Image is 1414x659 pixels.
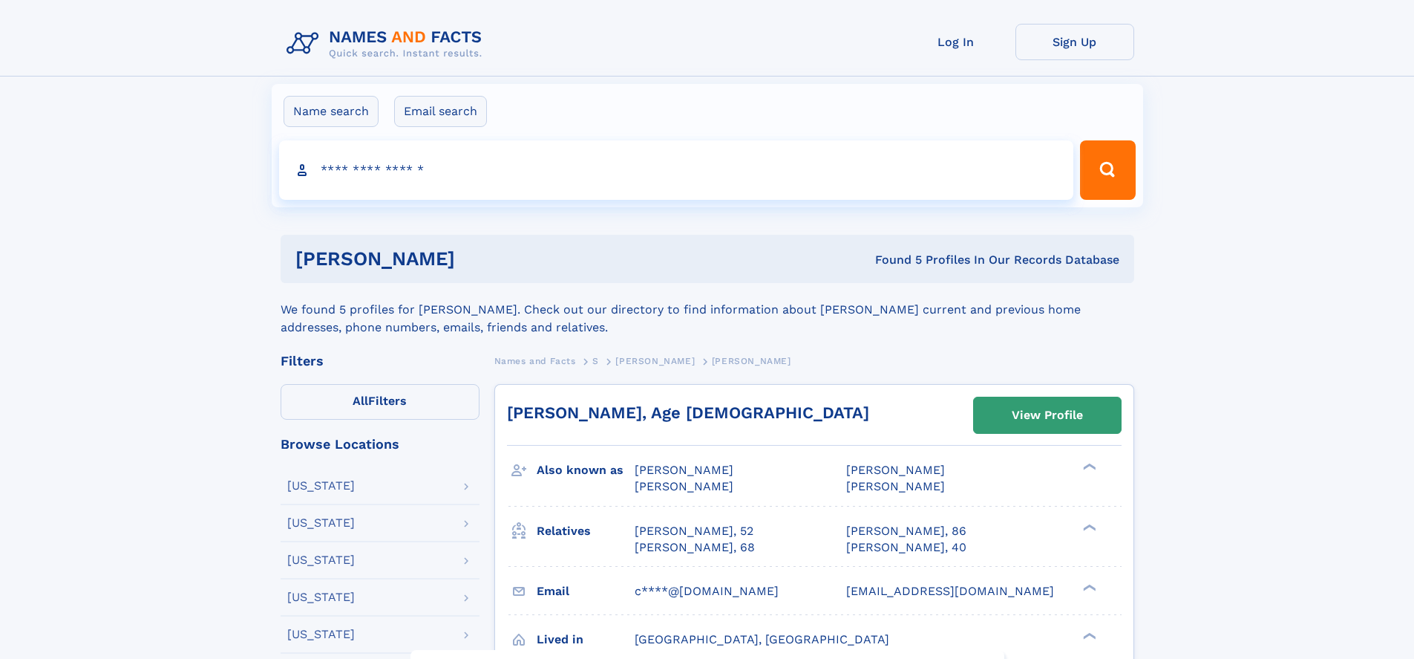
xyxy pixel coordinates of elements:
a: View Profile [974,397,1121,433]
div: Filters [281,354,479,368]
span: [PERSON_NAME] [846,463,945,477]
div: ❯ [1079,631,1097,640]
input: search input [279,140,1074,200]
a: Sign Up [1015,24,1134,60]
span: [PERSON_NAME] [635,463,733,477]
a: S [592,351,599,370]
a: Log In [897,24,1015,60]
span: [PERSON_NAME] [712,356,791,366]
div: [US_STATE] [287,517,355,529]
div: ❯ [1079,522,1097,532]
h1: [PERSON_NAME] [295,250,665,268]
span: [PERSON_NAME] [635,479,733,493]
a: [PERSON_NAME], 52 [635,523,753,539]
div: [US_STATE] [287,554,355,566]
span: [PERSON_NAME] [846,479,945,493]
a: [PERSON_NAME], 68 [635,539,755,556]
span: [EMAIL_ADDRESS][DOMAIN_NAME] [846,584,1054,598]
a: [PERSON_NAME], Age [DEMOGRAPHIC_DATA] [507,403,869,422]
button: Search Button [1080,140,1135,200]
a: [PERSON_NAME], 86 [846,523,966,539]
h3: Lived in [537,627,635,652]
a: [PERSON_NAME], 40 [846,539,966,556]
img: Logo Names and Facts [281,24,494,64]
div: ❯ [1079,582,1097,592]
span: All [353,394,368,408]
div: Found 5 Profiles In Our Records Database [665,252,1119,268]
div: We found 5 profiles for [PERSON_NAME]. Check out our directory to find information about [PERSON_... [281,283,1134,337]
span: [GEOGRAPHIC_DATA], [GEOGRAPHIC_DATA] [635,632,889,646]
label: Email search [394,96,487,127]
div: [US_STATE] [287,480,355,492]
a: [PERSON_NAME] [615,351,695,370]
a: Names and Facts [494,351,576,370]
h3: Email [537,579,635,604]
div: View Profile [1012,398,1083,432]
div: ❯ [1079,462,1097,472]
span: [PERSON_NAME] [615,356,695,366]
h3: Relatives [537,519,635,544]
div: Browse Locations [281,438,479,451]
span: S [592,356,599,366]
div: [US_STATE] [287,591,355,603]
h3: Also known as [537,458,635,483]
label: Filters [281,384,479,420]
div: [US_STATE] [287,629,355,640]
label: Name search [284,96,379,127]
